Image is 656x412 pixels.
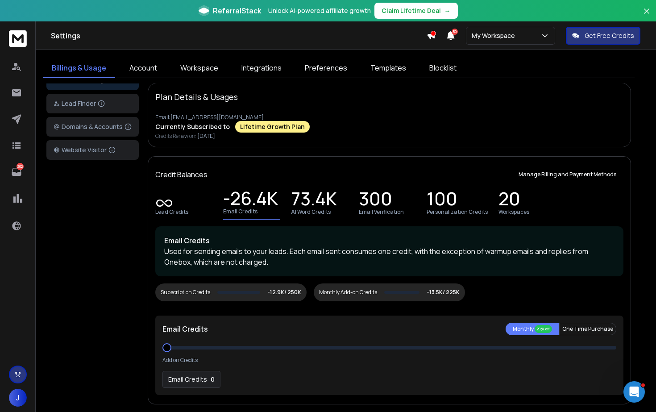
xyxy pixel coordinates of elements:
[155,208,188,216] p: Lead Credits
[171,59,227,78] a: Workspace
[444,6,451,15] span: →
[359,194,392,207] p: 300
[452,29,458,35] span: 50
[566,27,640,45] button: Get Free Credits
[511,166,623,183] button: Manage Billing and Payment Methods
[359,208,404,216] p: Email Verification
[233,59,291,78] a: Integrations
[17,163,24,170] p: 202
[535,325,552,333] div: 20% off
[155,122,230,131] p: Currently Subscribed to
[162,324,208,334] p: Email Credits
[291,208,331,216] p: AI Word Credits
[427,289,460,296] p: -13.5K/ 225K
[559,323,616,335] button: One Time Purchase
[361,59,415,78] a: Templates
[46,94,139,113] button: Lead Finder
[223,194,278,206] p: -26.4K
[46,117,139,137] button: Domains & Accounts
[197,132,215,140] span: [DATE]
[623,381,645,403] iframe: Intercom live chat
[164,235,614,246] p: Email Credits
[155,133,623,140] p: Credits Renew on:
[267,289,301,296] p: -12.9K/ 250K
[155,169,208,180] p: Credit Balances
[51,30,427,41] h1: Settings
[291,194,337,207] p: 73.4K
[427,208,488,216] p: Personalization Credits
[9,389,27,407] button: J
[472,31,519,40] p: My Workspace
[519,171,616,178] p: Manage Billing and Payment Methods
[498,208,529,216] p: Workspaces
[641,5,652,27] button: Close banner
[8,163,25,181] a: 202
[585,31,634,40] p: Get Free Credits
[155,91,238,103] p: Plan Details & Usages
[296,59,356,78] a: Preferences
[46,140,139,160] button: Website Visitor
[162,357,198,364] p: Add on Credits
[506,323,559,335] button: Monthly 20% off
[374,3,458,19] button: Claim Lifetime Deal→
[120,59,166,78] a: Account
[223,208,257,215] p: Email Credits
[268,6,371,15] p: Unlock AI-powered affiliate growth
[420,59,465,78] a: Blocklist
[155,114,623,121] p: Email: [EMAIL_ADDRESS][DOMAIN_NAME]
[211,375,215,384] p: 0
[319,289,377,296] div: Monthly Add-on Credits
[498,194,520,207] p: 20
[161,289,210,296] div: Subscription Credits
[164,246,614,267] p: Used for sending emails to your leads. Each email sent consumes one credit, with the exception of...
[168,375,207,384] p: Email Credits
[235,121,310,133] div: Lifetime Growth Plan
[43,59,115,78] a: Billings & Usage
[213,5,261,16] span: ReferralStack
[427,194,457,207] p: 100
